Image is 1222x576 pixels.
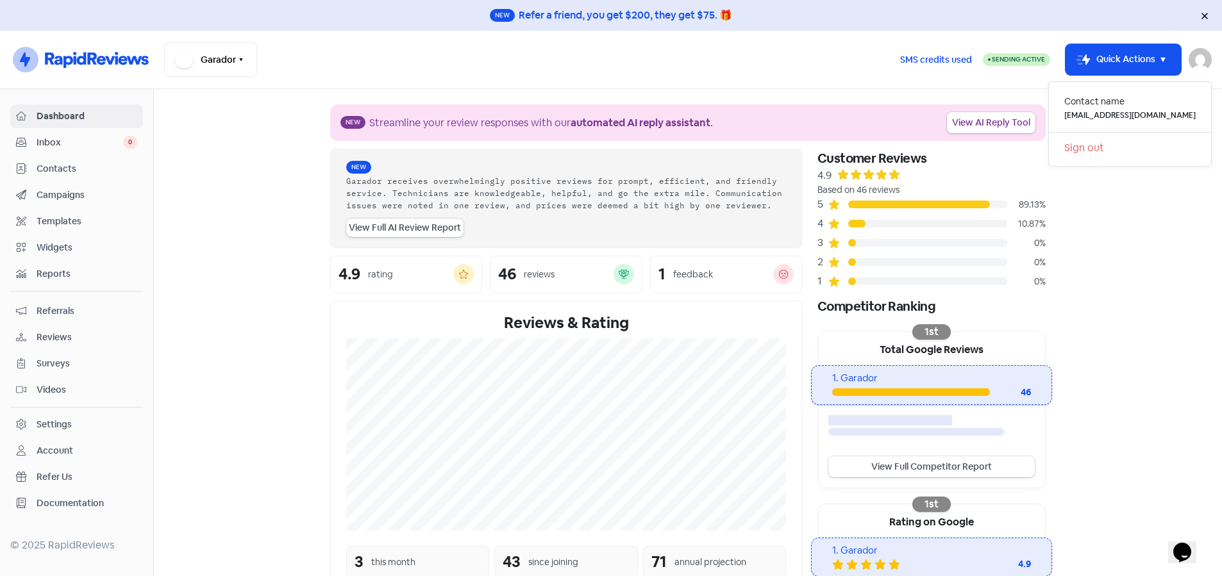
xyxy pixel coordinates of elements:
div: 0% [1007,236,1046,250]
a: 4.9rating [330,256,482,293]
a: Sign out [1049,138,1211,158]
a: View Full Competitor Report [828,456,1035,477]
div: 4 [817,216,828,231]
div: © 2025 RapidReviews [10,538,143,553]
span: Templates [37,215,137,228]
b: automated AI reply assistant [571,116,710,129]
div: 3 [817,235,828,251]
a: Settings [10,413,143,436]
a: Reviews [10,325,143,349]
a: Reports [10,262,143,286]
div: Account [37,444,73,457]
div: 2 [817,254,828,270]
span: Campaigns [37,188,137,202]
div: Based on 46 reviews [817,183,1046,197]
div: 1. Garador [832,371,1030,386]
div: 71 [651,550,667,573]
div: Refer a friend, you get $200, they get $75. 🎁 [519,8,732,23]
div: 1st [912,324,951,340]
a: Documentation [10,491,143,515]
span: Surveys [37,357,137,370]
div: 0% [1007,256,1046,269]
a: View AI Reply Tool [947,112,1035,133]
div: 4.9 [339,267,360,282]
span: Referrals [37,304,137,318]
a: Refer Us [10,465,143,489]
small: [EMAIL_ADDRESS][DOMAIN_NAME] [1064,110,1196,122]
div: 1st [912,497,951,512]
span: Inbox [37,136,123,149]
a: Referrals [10,299,143,323]
div: annual projection [674,555,746,569]
div: 10.87% [1007,217,1046,231]
div: Contact name [1064,95,1196,108]
div: feedback [673,268,713,281]
button: Garador [164,42,257,77]
a: Account [10,439,143,463]
a: Campaigns [10,183,143,207]
a: Surveys [10,352,143,375]
div: rating [368,268,393,281]
span: New [346,161,371,174]
div: reviews [524,268,555,281]
div: Streamline your review responses with our . [369,115,713,131]
a: Contacts [10,157,143,181]
div: 1. Garador [832,543,1030,558]
a: View Full AI Review Report [346,218,464,237]
a: Templates [10,210,143,233]
span: Widgets [37,241,137,254]
div: Rating on Google [818,504,1045,538]
iframe: chat widget [1168,525,1209,563]
a: SMS credits used [889,52,983,65]
div: Competitor Ranking [817,297,1046,316]
a: Inbox 0 [10,131,143,154]
div: 46 [990,386,1031,399]
a: Widgets [10,236,143,259]
a: Sending Active [983,52,1050,67]
div: Garador receives overwhelmingly positive reviews for prompt, efficient, and friendly service. Tec... [346,175,786,211]
div: 89.13% [1007,198,1046,211]
span: Videos [37,383,137,397]
div: Settings [37,418,72,431]
div: 0% [1007,275,1046,288]
span: New [490,9,515,22]
img: User [1189,48,1212,71]
span: Sending Active [992,55,1045,63]
div: 4.9 [980,557,1031,571]
div: 1 [817,274,828,289]
div: this month [371,555,415,569]
div: 3 [355,550,364,573]
div: 5 [817,197,828,212]
div: 4.9 [817,168,832,183]
span: New [340,116,365,129]
a: 1feedback [650,256,802,293]
span: Refer Us [37,470,137,484]
a: Videos [10,378,143,402]
span: SMS credits used [900,53,972,67]
span: Reviews [37,331,137,344]
div: 46 [498,267,516,282]
button: Quick Actions [1066,44,1181,75]
span: Contacts [37,162,137,176]
div: 43 [503,550,521,573]
a: 46reviews [490,256,642,293]
span: Documentation [37,497,137,510]
span: Dashboard [37,110,137,123]
span: 0 [123,136,137,149]
a: Dashboard [10,104,143,128]
div: 1 [658,267,665,282]
div: Reviews & Rating [346,311,786,334]
span: Reports [37,267,137,281]
div: Total Google Reviews [818,332,1045,365]
div: since joining [528,555,578,569]
div: Customer Reviews [817,149,1046,168]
